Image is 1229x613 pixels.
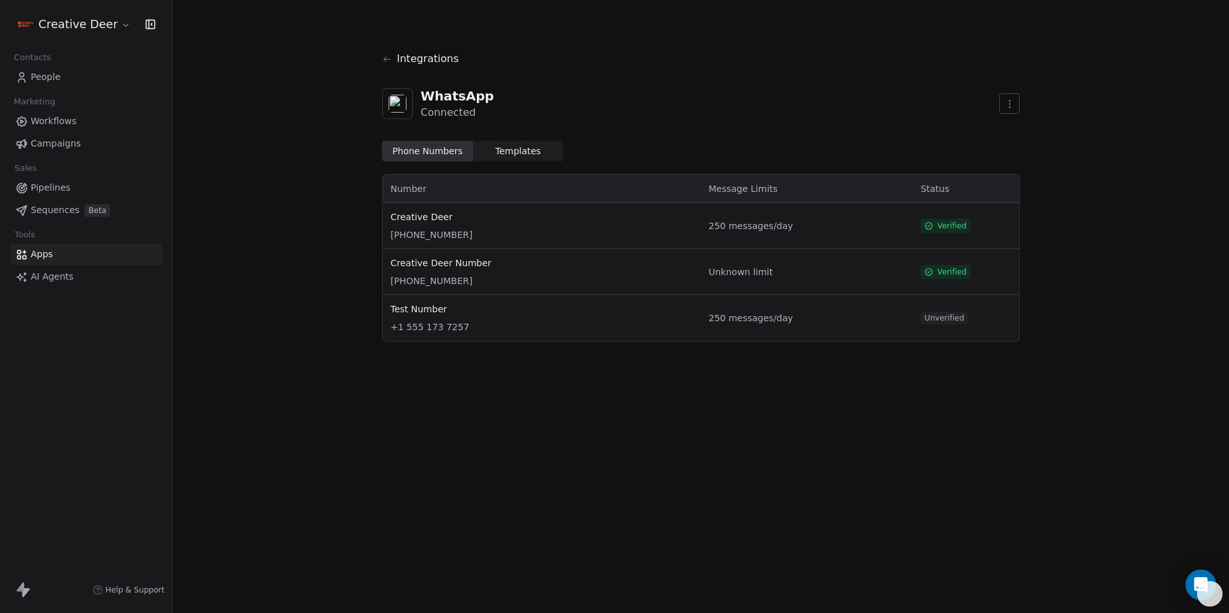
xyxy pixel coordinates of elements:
a: Apps [10,244,162,265]
a: Integrations [382,41,1020,77]
span: Tools [9,225,40,244]
a: Campaigns [10,133,162,154]
span: Beta [84,204,110,217]
a: Pipelines [10,177,162,198]
span: Sales [9,159,42,178]
span: 250 messages/day [709,219,905,232]
div: Open Intercom Messenger [1185,569,1216,600]
span: Test Number [390,303,693,315]
div: WhatsApp [421,87,494,105]
span: AI Agents [31,270,74,283]
img: whatsapp.svg [389,95,406,113]
a: AI Agents [10,266,162,287]
span: Verified [937,266,967,278]
span: Marketing [8,92,61,111]
span: Creative Deer Number [390,257,693,269]
span: Status [920,182,949,195]
span: [PHONE_NUMBER] [390,228,693,241]
span: Sequences [31,203,79,217]
img: Logo%20CD1.pdf%20(1).png [18,17,33,32]
span: Unknown limit [709,266,905,278]
a: People [10,67,162,88]
span: Message Limits [709,184,778,194]
span: Integrations [397,51,459,67]
span: Templates [495,145,541,158]
a: Help & Support [93,585,165,595]
span: Creative Deer [390,211,693,223]
button: Creative Deer [15,13,134,35]
div: Connected [421,105,494,120]
span: Contacts [8,48,56,67]
a: SequencesBeta [10,200,162,221]
span: Verified [937,220,967,232]
span: Workflows [31,115,77,128]
span: +1 555 173 7257 [390,321,693,333]
span: 250 messages/day [709,312,905,324]
span: People [31,70,61,84]
span: Campaigns [31,137,81,150]
span: [PHONE_NUMBER] [390,275,693,287]
a: Workflows [10,111,162,132]
span: Help & Support [106,585,165,595]
span: Creative Deer [38,16,118,33]
span: Number [390,184,426,194]
span: Unverified [920,312,968,324]
span: Pipelines [31,181,70,195]
span: Apps [31,248,53,261]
